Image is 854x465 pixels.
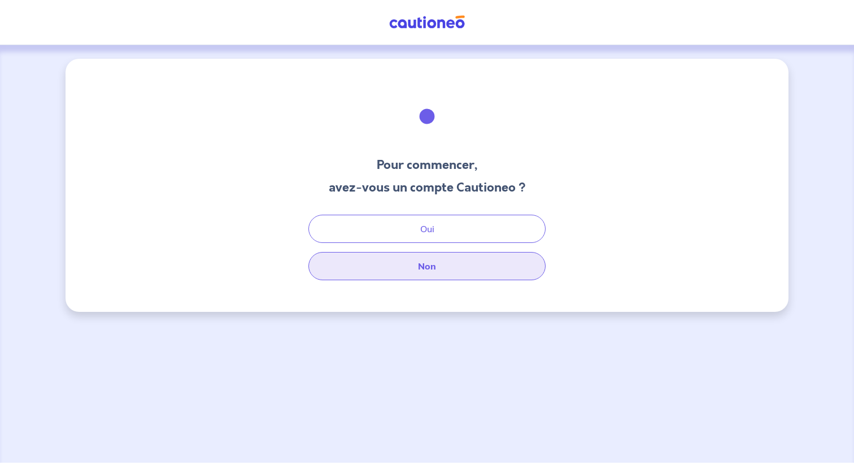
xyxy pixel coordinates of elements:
[329,179,526,197] h3: avez-vous un compte Cautioneo ?
[329,156,526,174] h3: Pour commencer,
[396,86,457,147] img: illu_welcome.svg
[385,15,469,29] img: Cautioneo
[308,215,546,243] button: Oui
[308,252,546,280] button: Non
